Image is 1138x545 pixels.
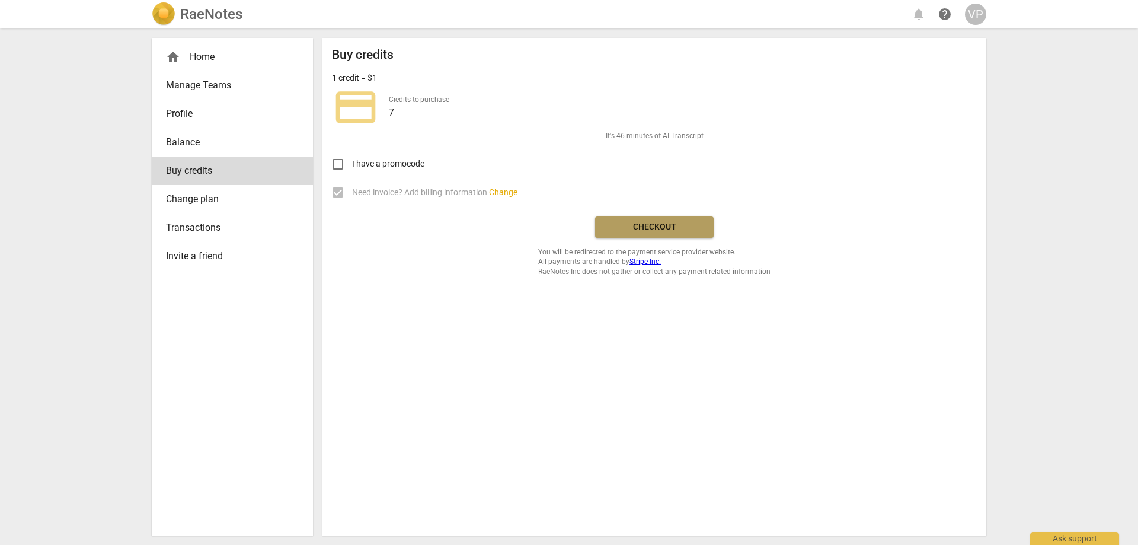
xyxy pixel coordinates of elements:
a: Stripe Inc. [629,257,661,266]
span: Balance [166,135,289,149]
a: Profile [152,100,313,128]
span: Manage Teams [166,78,289,93]
a: Transactions [152,213,313,242]
div: Home [166,50,289,64]
span: Checkout [605,221,704,233]
a: Manage Teams [152,71,313,100]
span: Change plan [166,192,289,206]
h2: Buy credits [332,47,394,62]
a: Change plan [152,185,313,213]
span: Profile [166,107,289,121]
span: It's 46 minutes of AI Transcript [606,131,704,141]
a: Help [934,4,955,25]
a: Buy credits [152,157,313,185]
div: Home [152,43,313,71]
span: Buy credits [166,164,289,178]
span: I have a promocode [352,158,424,170]
a: Invite a friend [152,242,313,270]
span: Invite a friend [166,249,289,263]
button: VP [965,4,986,25]
label: Credits to purchase [389,96,449,103]
p: 1 credit = $1 [332,72,377,84]
span: You will be redirected to the payment service provider website. All payments are handled by RaeNo... [538,247,771,277]
button: Checkout [595,216,714,238]
span: Change [489,187,517,197]
span: help [938,7,952,21]
h2: RaeNotes [180,6,242,23]
span: Need invoice? Add billing information [352,186,517,199]
span: Transactions [166,221,289,235]
span: home [166,50,180,64]
span: credit_card [332,84,379,131]
div: Ask support [1030,532,1119,545]
a: Balance [152,128,313,157]
a: LogoRaeNotes [152,2,242,26]
img: Logo [152,2,175,26]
